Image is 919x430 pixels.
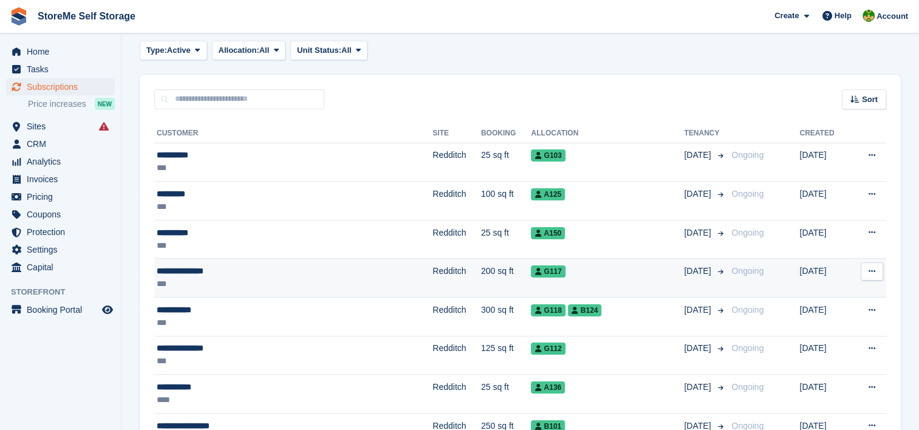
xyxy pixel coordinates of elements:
[684,124,726,143] th: Tenancy
[531,381,565,394] span: A136
[27,301,100,318] span: Booking Portal
[219,44,259,56] span: Allocation:
[481,336,531,375] td: 125 sq ft
[835,10,852,22] span: Help
[140,41,207,61] button: Type: Active
[481,259,531,298] td: 200 sq ft
[6,224,115,241] a: menu
[876,10,908,22] span: Account
[341,44,352,56] span: All
[95,98,115,110] div: NEW
[731,150,764,160] span: Ongoing
[6,206,115,223] a: menu
[432,143,481,182] td: Redditch
[11,286,121,298] span: Storefront
[432,298,481,336] td: Redditch
[481,298,531,336] td: 300 sq ft
[684,265,713,278] span: [DATE]
[27,224,100,241] span: Protection
[432,375,481,414] td: Redditch
[799,336,849,375] td: [DATE]
[27,61,100,78] span: Tasks
[862,94,878,106] span: Sort
[6,259,115,276] a: menu
[27,171,100,188] span: Invoices
[531,124,684,143] th: Allocation
[432,259,481,298] td: Redditch
[731,189,764,199] span: Ongoing
[154,124,432,143] th: Customer
[568,304,602,316] span: B124
[731,343,764,353] span: Ongoing
[481,143,531,182] td: 25 sq ft
[27,153,100,170] span: Analytics
[684,381,713,394] span: [DATE]
[531,304,565,316] span: G118
[6,241,115,258] a: menu
[290,41,367,61] button: Unit Status: All
[28,97,115,111] a: Price increases NEW
[531,188,565,200] span: A125
[146,44,167,56] span: Type:
[167,44,191,56] span: Active
[6,153,115,170] a: menu
[10,7,28,26] img: stora-icon-8386f47178a22dfd0bd8f6a31ec36ba5ce8667c1dd55bd0f319d3a0aa187defe.svg
[99,121,109,131] i: Smart entry sync failures have occurred
[684,342,713,355] span: [DATE]
[531,149,565,162] span: G103
[481,182,531,220] td: 100 sq ft
[432,220,481,259] td: Redditch
[6,135,115,152] a: menu
[432,182,481,220] td: Redditch
[684,149,713,162] span: [DATE]
[432,336,481,375] td: Redditch
[799,259,849,298] td: [DATE]
[33,6,140,26] a: StoreMe Self Storage
[799,143,849,182] td: [DATE]
[27,118,100,135] span: Sites
[799,124,849,143] th: Created
[297,44,341,56] span: Unit Status:
[531,343,565,355] span: G112
[481,220,531,259] td: 25 sq ft
[684,227,713,239] span: [DATE]
[799,375,849,414] td: [DATE]
[799,220,849,259] td: [DATE]
[27,188,100,205] span: Pricing
[531,227,565,239] span: A150
[863,10,875,22] img: StorMe
[774,10,799,22] span: Create
[6,118,115,135] a: menu
[481,124,531,143] th: Booking
[799,298,849,336] td: [DATE]
[731,305,764,315] span: Ongoing
[531,265,565,278] span: G117
[6,188,115,205] a: menu
[27,259,100,276] span: Capital
[731,382,764,392] span: Ongoing
[6,43,115,60] a: menu
[100,302,115,317] a: Preview store
[28,98,86,110] span: Price increases
[212,41,286,61] button: Allocation: All
[6,171,115,188] a: menu
[27,43,100,60] span: Home
[731,266,764,276] span: Ongoing
[27,241,100,258] span: Settings
[6,61,115,78] a: menu
[799,182,849,220] td: [DATE]
[684,188,713,200] span: [DATE]
[731,228,764,237] span: Ongoing
[481,375,531,414] td: 25 sq ft
[27,78,100,95] span: Subscriptions
[27,206,100,223] span: Coupons
[6,301,115,318] a: menu
[6,78,115,95] a: menu
[684,304,713,316] span: [DATE]
[432,124,481,143] th: Site
[259,44,270,56] span: All
[27,135,100,152] span: CRM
